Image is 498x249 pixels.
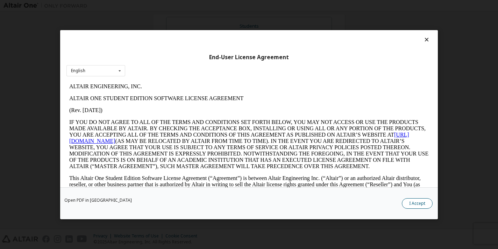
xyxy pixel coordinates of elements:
p: ALTAIR ONE STUDENT EDITION SOFTWARE LICENSE AGREEMENT [3,15,362,21]
p: IF YOU DO NOT AGREE TO ALL OF THE TERMS AND CONDITIONS SET FORTH BELOW, YOU MAY NOT ACCESS OR USE... [3,39,362,89]
button: I Accept [402,198,433,208]
a: Open PDF in [GEOGRAPHIC_DATA] [64,198,132,202]
div: English [71,69,85,73]
div: End-User License Agreement [66,54,432,61]
p: ALTAIR ENGINEERING, INC. [3,3,362,9]
a: [URL][DOMAIN_NAME] [3,51,343,63]
p: This Altair One Student Edition Software License Agreement (“Agreement”) is between Altair Engine... [3,95,362,120]
p: (Rev. [DATE]) [3,27,362,33]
